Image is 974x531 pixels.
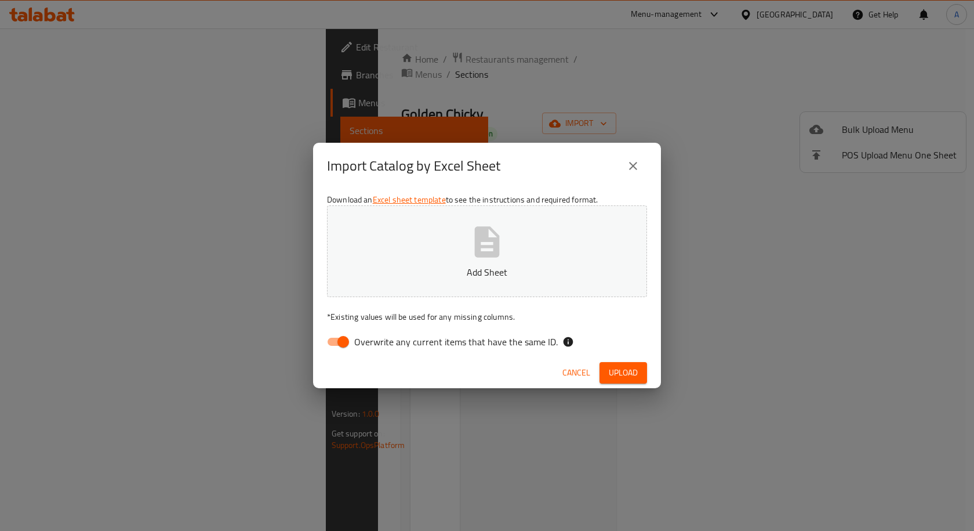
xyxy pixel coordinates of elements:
[327,311,647,323] p: Existing values will be used for any missing columns.
[562,336,574,348] svg: If the overwrite option isn't selected, then the items that match an existing ID will be ignored ...
[345,265,629,279] p: Add Sheet
[609,366,638,380] span: Upload
[558,362,595,384] button: Cancel
[599,362,647,384] button: Upload
[327,157,500,175] h2: Import Catalog by Excel Sheet
[373,192,446,207] a: Excel sheet template
[327,205,647,297] button: Add Sheet
[313,189,661,357] div: Download an to see the instructions and required format.
[562,366,590,380] span: Cancel
[619,152,647,180] button: close
[354,335,558,349] span: Overwrite any current items that have the same ID.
